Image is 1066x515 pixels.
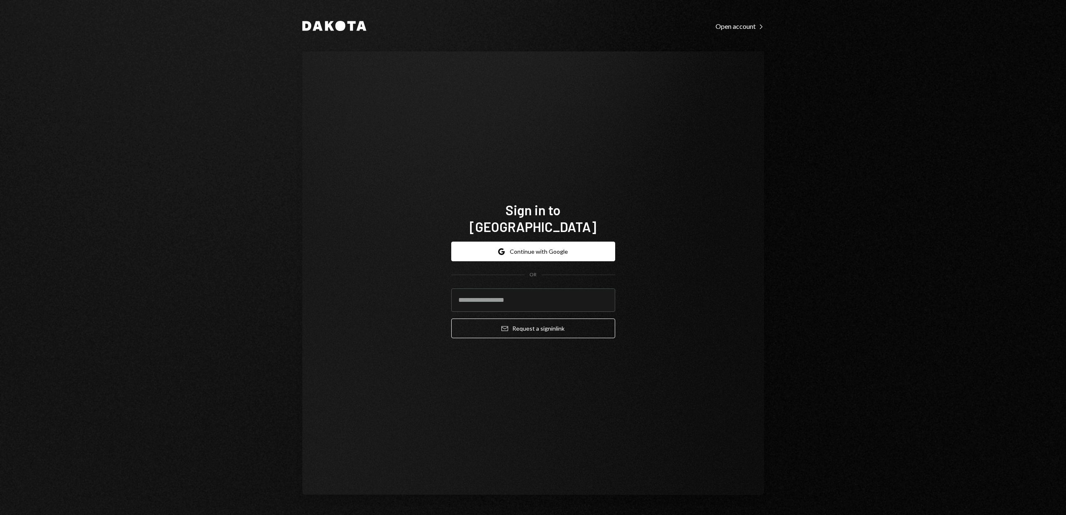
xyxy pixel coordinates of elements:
[451,319,615,338] button: Request a signinlink
[529,271,537,278] div: OR
[451,242,615,261] button: Continue with Google
[716,22,764,31] div: Open account
[716,21,764,31] a: Open account
[451,201,615,235] h1: Sign in to [GEOGRAPHIC_DATA]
